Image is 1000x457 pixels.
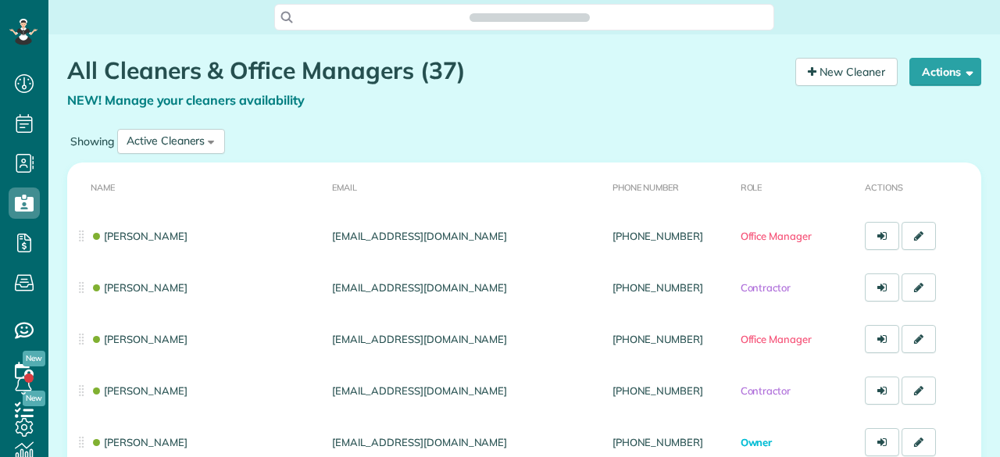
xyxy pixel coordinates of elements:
[91,281,187,294] a: [PERSON_NAME]
[741,384,791,397] span: Contractor
[734,162,859,210] th: Role
[612,384,703,397] a: [PHONE_NUMBER]
[741,333,812,345] span: Office Manager
[326,162,605,210] th: Email
[795,58,898,86] a: New Cleaner
[326,313,605,365] td: [EMAIL_ADDRESS][DOMAIN_NAME]
[741,436,773,448] span: Owner
[91,333,187,345] a: [PERSON_NAME]
[859,162,981,210] th: Actions
[326,365,605,416] td: [EMAIL_ADDRESS][DOMAIN_NAME]
[91,436,187,448] a: [PERSON_NAME]
[326,210,605,262] td: [EMAIL_ADDRESS][DOMAIN_NAME]
[612,281,703,294] a: [PHONE_NUMBER]
[127,133,205,149] div: Active Cleaners
[909,58,981,86] button: Actions
[612,436,703,448] a: [PHONE_NUMBER]
[606,162,734,210] th: Phone number
[23,351,45,366] span: New
[741,281,791,294] span: Contractor
[741,230,812,242] span: Office Manager
[67,92,305,108] a: NEW! Manage your cleaners availability
[485,9,573,25] span: Search ZenMaid…
[91,230,187,242] a: [PERSON_NAME]
[67,134,117,149] label: Showing
[612,333,703,345] a: [PHONE_NUMBER]
[326,262,605,313] td: [EMAIL_ADDRESS][DOMAIN_NAME]
[91,384,187,397] a: [PERSON_NAME]
[67,58,784,84] h1: All Cleaners & Office Managers (37)
[67,162,326,210] th: Name
[612,230,703,242] a: [PHONE_NUMBER]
